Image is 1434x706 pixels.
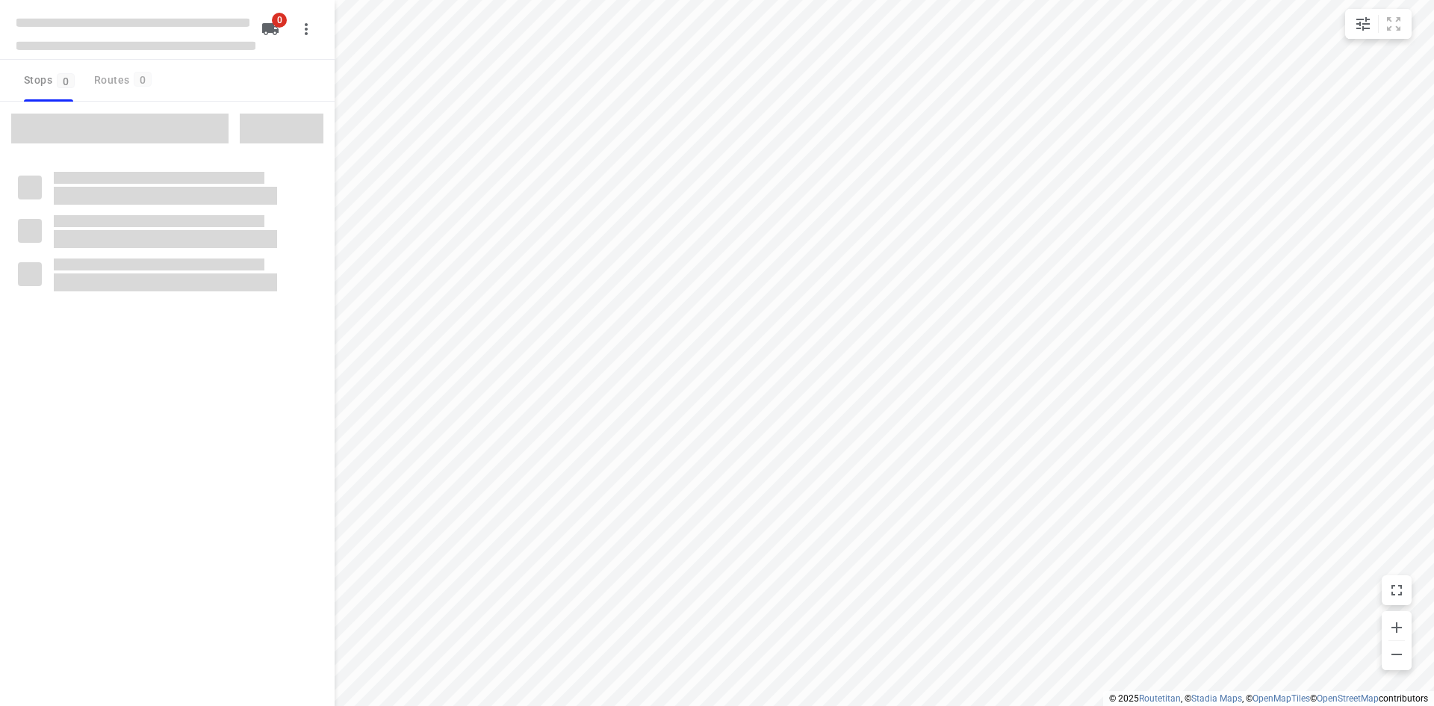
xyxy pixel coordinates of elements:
[1191,693,1242,704] a: Stadia Maps
[1109,693,1428,704] li: © 2025 , © , © © contributors
[1345,9,1412,39] div: small contained button group
[1348,9,1378,39] button: Map settings
[1317,693,1379,704] a: OpenStreetMap
[1253,693,1310,704] a: OpenMapTiles
[1139,693,1181,704] a: Routetitan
